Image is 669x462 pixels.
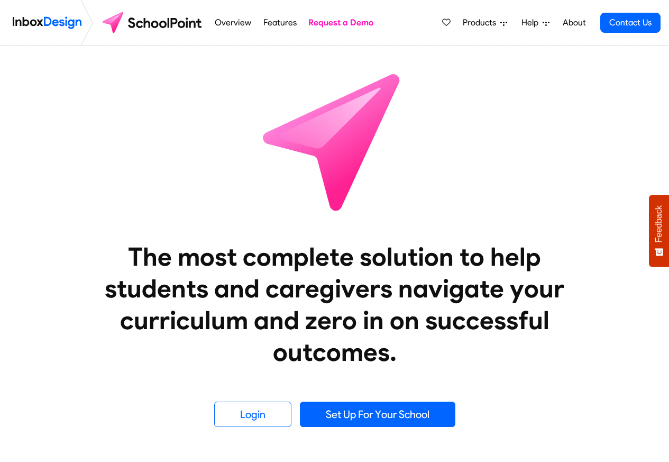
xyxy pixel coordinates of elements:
[517,12,554,33] a: Help
[300,402,455,427] a: Set Up For Your School
[97,10,209,35] img: schoolpoint logo
[654,205,664,242] span: Feedback
[212,12,254,33] a: Overview
[459,12,511,33] a: Products
[649,195,669,267] button: Feedback - Show survey
[600,13,661,33] a: Contact Us
[306,12,377,33] a: Request a Demo
[214,402,291,427] a: Login
[521,16,543,29] span: Help
[240,46,430,237] img: icon_schoolpoint.svg
[260,12,299,33] a: Features
[463,16,500,29] span: Products
[84,241,586,368] heading: The most complete solution to help students and caregivers navigate your curriculum and zero in o...
[560,12,589,33] a: About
